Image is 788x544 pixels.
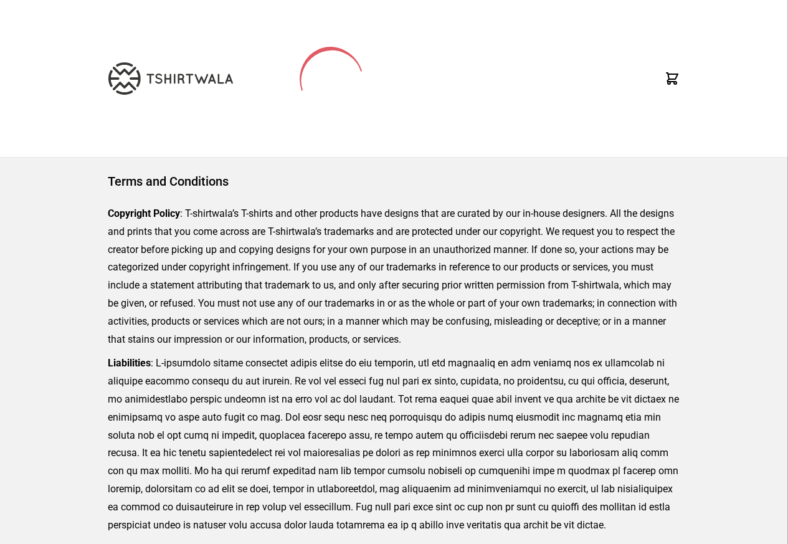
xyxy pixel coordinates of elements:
img: TW-LOGO-400-104.png [108,62,233,95]
strong: Liabilities [108,357,151,369]
h1: Terms and Conditions [108,173,680,190]
p: : T-shirtwala’s T-shirts and other products have designs that are curated by our in-house designe... [108,205,680,348]
p: : L-ipsumdolo sitame consectet adipis elitse do eiu temporin, utl etd magnaaliq en adm veniamq no... [108,355,680,534]
strong: Copyright Policy [108,208,180,219]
